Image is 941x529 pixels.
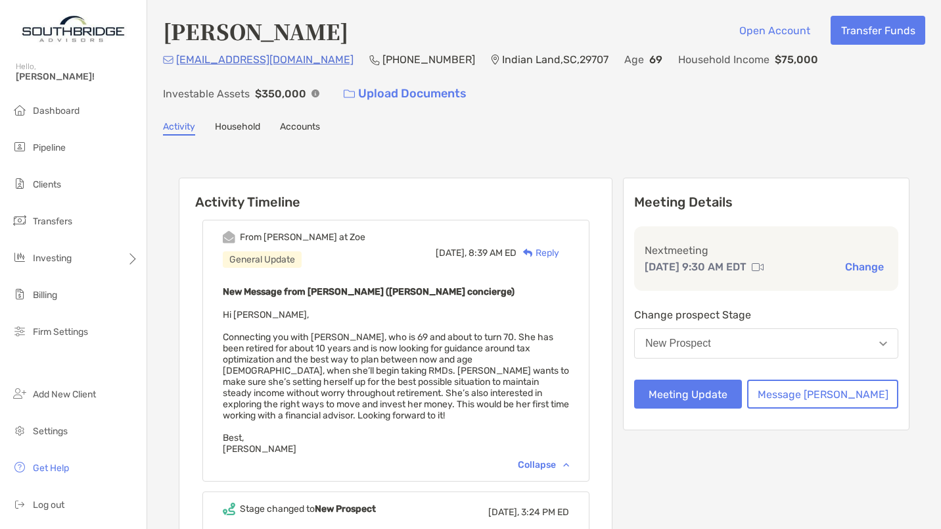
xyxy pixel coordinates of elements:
[33,105,80,116] span: Dashboard
[752,262,764,272] img: communication type
[12,286,28,302] img: billing icon
[344,89,355,99] img: button icon
[16,71,139,82] span: [PERSON_NAME]!
[645,338,711,349] div: New Prospect
[240,232,365,243] div: From [PERSON_NAME] at Zoe
[12,323,28,339] img: firm-settings icon
[33,179,61,190] span: Clients
[223,251,302,268] div: General Update
[645,259,746,275] p: [DATE] 9:30 AM EDT
[33,463,69,474] span: Get Help
[775,51,818,68] p: $75,000
[33,426,68,437] span: Settings
[502,51,608,68] p: Indian Land , SC , 29707
[255,86,306,102] p: $350,000
[747,380,898,409] button: Message [PERSON_NAME]
[163,121,195,136] a: Activity
[223,286,515,297] b: New Message from [PERSON_NAME] ([PERSON_NAME] concierge)
[12,386,28,401] img: add_new_client icon
[163,56,173,64] img: Email Icon
[491,55,499,65] img: Location Icon
[12,249,28,265] img: investing icon
[163,86,250,102] p: Investable Assets
[163,16,348,46] h4: [PERSON_NAME]
[315,503,376,515] b: New Prospect
[223,231,235,243] img: Event icon
[33,290,57,301] span: Billing
[841,260,888,274] button: Change
[831,16,925,45] button: Transfer Funds
[436,247,467,259] span: [DATE],
[311,89,319,97] img: Info Icon
[488,507,519,518] span: [DATE],
[634,328,898,359] button: New Prospect
[223,309,569,455] span: Hi [PERSON_NAME], Connecting you with [PERSON_NAME], who is 69 and about to turn 70. She has been...
[12,459,28,475] img: get-help icon
[624,51,644,68] p: Age
[521,507,569,518] span: 3:24 PM ED
[215,121,260,136] a: Household
[634,380,742,409] button: Meeting Update
[33,142,66,153] span: Pipeline
[634,307,898,323] p: Change prospect Stage
[33,499,64,511] span: Log out
[563,463,569,466] img: Chevron icon
[12,102,28,118] img: dashboard icon
[335,80,475,108] a: Upload Documents
[634,194,898,211] p: Meeting Details
[516,246,559,260] div: Reply
[16,5,131,53] img: Zoe Logo
[523,249,533,257] img: Reply icon
[469,247,516,259] span: 8:39 AM ED
[280,121,320,136] a: Accounts
[12,422,28,438] img: settings icon
[645,242,888,259] p: Next meeting
[649,51,662,68] p: 69
[12,496,28,512] img: logout icon
[240,503,376,515] div: Stage changed to
[33,389,96,400] span: Add New Client
[33,216,72,227] span: Transfers
[223,503,235,515] img: Event icon
[729,16,820,45] button: Open Account
[369,55,380,65] img: Phone Icon
[176,51,354,68] p: [EMAIL_ADDRESS][DOMAIN_NAME]
[678,51,769,68] p: Household Income
[518,459,569,470] div: Collapse
[12,139,28,155] img: pipeline icon
[33,253,72,264] span: Investing
[12,213,28,228] img: transfers icon
[382,51,475,68] p: [PHONE_NUMBER]
[879,341,887,346] img: Open dropdown arrow
[33,326,88,338] span: Firm Settings
[179,178,612,210] h6: Activity Timeline
[12,176,28,191] img: clients icon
